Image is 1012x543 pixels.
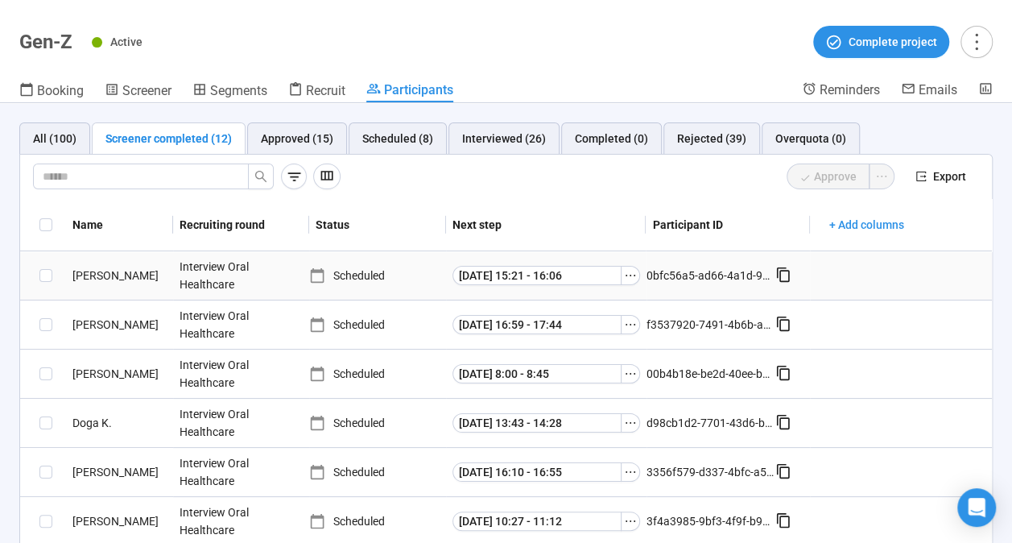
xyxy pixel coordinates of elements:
div: Scheduled [309,414,446,432]
div: 3f4a3985-9bf3-4f9f-b9a0-3340997259da [646,512,775,530]
span: [DATE] 8:00 - 8:45 [459,365,549,383]
div: Screener completed (12) [105,130,232,147]
div: Interview Oral Healthcare [173,301,294,349]
span: ellipsis [623,515,636,528]
button: ellipsis [621,315,640,334]
div: Rejected (39) [677,130,746,147]
div: Doga K. [66,414,173,432]
a: Reminders [802,81,880,101]
span: [DATE] 13:43 - 14:28 [459,414,562,432]
div: Interview Oral Healthcare [173,350,294,398]
span: ellipsis [623,318,636,331]
div: 0bfc56a5-ad66-4a1d-915f-f7b5b5b6893b [646,267,775,284]
div: Open Intercom Messenger [957,488,996,527]
span: Active [110,35,143,48]
span: Participants [384,82,453,97]
div: [PERSON_NAME] [66,316,173,334]
span: Screener [122,83,171,98]
button: [DATE] 13:43 - 14:28 [452,413,622,433]
div: Scheduled [309,365,446,383]
span: ellipsis [623,417,636,429]
a: Recruit [288,81,345,102]
div: [PERSON_NAME] [66,365,173,383]
a: Emails [901,81,957,101]
div: d98cb1d2-7701-43d6-ba06-a4b51de55363 [646,414,775,432]
div: [PERSON_NAME] [66,463,173,481]
a: Screener [105,81,171,102]
div: Interviewed (26) [462,130,546,147]
button: ellipsis [621,512,640,531]
button: Complete project [813,26,949,58]
span: ellipsis [623,466,636,479]
h1: Gen-Z [19,31,72,53]
span: Emails [919,82,957,97]
div: Completed (0) [575,130,648,147]
span: [DATE] 16:10 - 16:55 [459,463,562,481]
div: Interview Oral Healthcare [173,251,294,300]
span: Segments [210,83,267,98]
th: Status [309,199,446,251]
div: All (100) [33,130,76,147]
button: [DATE] 15:21 - 16:06 [452,266,622,285]
a: Segments [192,81,267,102]
button: ellipsis [621,462,640,482]
button: [DATE] 8:00 - 8:45 [452,364,622,383]
div: 3356f579-d337-4bfc-a5c5-010c1e139754 [646,463,775,481]
button: [DATE] 16:59 - 17:44 [452,315,622,334]
button: ellipsis [621,364,640,383]
span: export [915,171,927,182]
div: Interview Oral Healthcare [173,399,294,447]
div: Scheduled [309,512,446,530]
th: Next step [446,199,646,251]
button: search [248,164,274,189]
span: + Add columns [829,216,904,234]
div: [PERSON_NAME] [66,512,173,530]
button: more [960,26,993,58]
span: more [965,31,987,52]
div: Scheduled [309,316,446,334]
div: 00b4b18e-be2d-40ee-ba2d-e5101ff0d89c [646,365,775,383]
div: Approved (15) [261,130,333,147]
th: Recruiting round [173,199,310,251]
span: Recruit [306,83,345,98]
button: [DATE] 10:27 - 11:12 [452,512,622,531]
button: exportExport [903,164,979,189]
button: + Add columns [816,212,917,238]
span: ellipsis [623,269,636,282]
span: ellipsis [623,367,636,380]
span: Complete project [849,33,937,51]
button: [DATE] 16:10 - 16:55 [452,462,622,482]
span: [DATE] 16:59 - 17:44 [459,316,562,334]
span: [DATE] 10:27 - 11:12 [459,512,562,530]
span: [DATE] 15:21 - 16:06 [459,267,562,284]
div: f3537920-7491-4b6b-a7a8-da4d61db0a8c [646,316,775,334]
button: ellipsis [621,413,640,433]
div: Overquota (0) [775,130,846,147]
span: Booking [37,83,84,98]
th: Name [66,199,173,251]
a: Booking [19,81,84,102]
div: Interview Oral Healthcare [173,448,294,496]
div: Scheduled (8) [362,130,433,147]
div: [PERSON_NAME] [66,267,173,284]
div: Scheduled [309,463,446,481]
span: Reminders [820,82,880,97]
button: ellipsis [621,266,640,285]
div: Scheduled [309,267,446,284]
span: search [254,170,267,183]
span: Export [933,168,966,185]
th: Participant ID [646,199,809,251]
a: Participants [366,81,453,102]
